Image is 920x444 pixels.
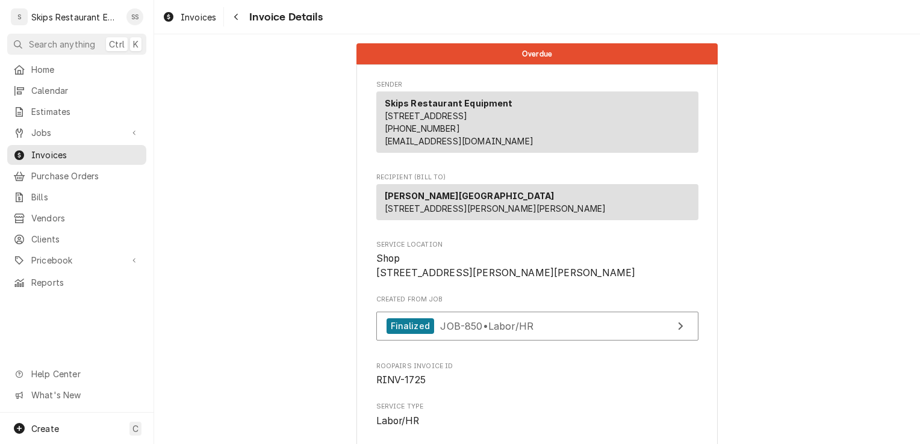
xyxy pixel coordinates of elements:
span: RINV-1725 [376,374,426,386]
a: Home [7,60,146,79]
span: Created From Job [376,295,698,304]
span: Overdue [522,50,552,58]
span: Purchase Orders [31,170,140,182]
button: Navigate back [226,7,246,26]
a: [EMAIL_ADDRESS][DOMAIN_NAME] [385,136,533,146]
strong: [PERSON_NAME][GEOGRAPHIC_DATA] [385,191,555,201]
span: Invoices [181,11,216,23]
div: Service Type [376,402,698,428]
a: Purchase Orders [7,166,146,186]
span: [STREET_ADDRESS] [385,111,468,121]
div: Sender [376,91,698,153]
button: Search anythingCtrlK [7,34,146,55]
div: Invoice Recipient [376,173,698,226]
div: S [11,8,28,25]
span: Estimates [31,105,140,118]
a: Calendar [7,81,146,100]
span: Pricebook [31,254,122,267]
a: Vendors [7,208,146,228]
div: Shan Skipper's Avatar [126,8,143,25]
span: What's New [31,389,139,401]
a: Bills [7,187,146,207]
span: Service Location [376,240,698,250]
span: Labor/HR [376,415,419,427]
a: Go to Pricebook [7,250,146,270]
span: Service Type [376,414,698,428]
div: Roopairs Invoice ID [376,362,698,387]
div: Recipient (Bill To) [376,184,698,220]
span: Shop [STREET_ADDRESS][PERSON_NAME][PERSON_NAME] [376,253,636,279]
div: Finalized [387,318,434,335]
span: Jobs [31,126,122,139]
span: Home [31,63,140,76]
a: Clients [7,229,146,249]
div: Status [356,43,718,64]
a: Invoices [7,145,146,165]
div: Service Location [376,240,698,280]
span: [STREET_ADDRESS][PERSON_NAME][PERSON_NAME] [385,203,606,214]
span: K [133,38,138,51]
span: Service Location [376,251,698,280]
span: Search anything [29,38,95,51]
div: Invoice Sender [376,80,698,158]
span: Ctrl [109,38,125,51]
div: Created From Job [376,295,698,347]
a: Go to What's New [7,385,146,405]
span: Clients [31,233,140,245]
span: Recipient (Bill To) [376,173,698,182]
span: Bills [31,191,140,203]
span: Vendors [31,212,140,224]
span: Sender [376,80,698,90]
span: Service Type [376,402,698,412]
span: Help Center [31,368,139,380]
span: Roopairs Invoice ID [376,373,698,387]
span: JOB-850 • Labor/HR [440,319,533,331]
span: Roopairs Invoice ID [376,362,698,371]
span: Reports [31,276,140,289]
span: Calendar [31,84,140,97]
strong: Skips Restaurant Equipment [385,98,513,108]
span: Invoice Details [246,9,322,25]
div: Recipient (Bill To) [376,184,698,225]
a: Invoices [158,7,221,27]
a: Estimates [7,102,146,122]
a: Reports [7,273,146,292]
a: View Job [376,312,698,341]
span: C [132,422,138,435]
div: Skips Restaurant Equipment [31,11,120,23]
a: [PHONE_NUMBER] [385,123,460,134]
span: Invoices [31,149,140,161]
span: Create [31,424,59,434]
a: Go to Jobs [7,123,146,143]
div: SS [126,8,143,25]
div: Sender [376,91,698,158]
a: Go to Help Center [7,364,146,384]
